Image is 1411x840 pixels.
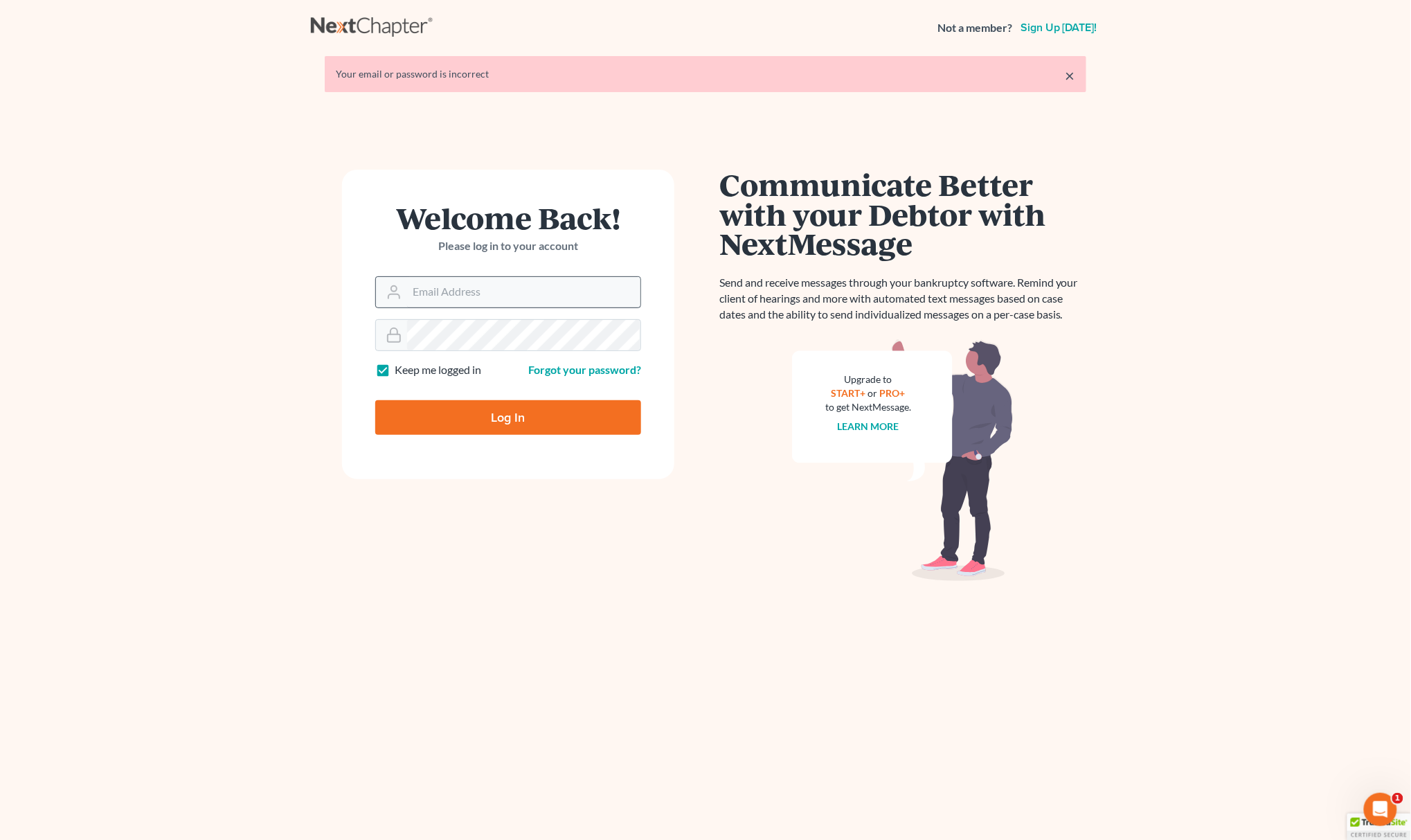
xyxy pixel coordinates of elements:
a: PRO+ [880,387,906,399]
a: START+ [832,387,866,399]
input: Log In [375,400,641,435]
h1: Communicate Better with your Debtor with NextMessage [719,170,1086,258]
div: Upgrade to [825,373,911,386]
a: Forgot your password? [528,363,641,376]
a: Learn more [838,420,899,432]
div: TrustedSite Certified [1347,814,1411,840]
span: or [868,387,878,399]
div: Your email or password is incorrect [336,67,1075,81]
img: nextmessage_bg-59042aed3d76b12b5cd301f8e5b87938c9018125f34e5fa2b7a6b67550977c72.svg [792,339,1014,582]
p: Send and receive messages through your bankruptcy software. Remind your client of hearings and mo... [719,275,1086,323]
label: Keep me logged in [395,362,481,378]
a: Sign up [DATE]! [1018,22,1100,33]
h1: Welcome Back! [375,203,641,233]
strong: Not a member? [937,20,1012,36]
span: 1 [1392,793,1403,804]
iframe: Intercom live chat [1364,793,1397,826]
p: Please log in to your account [375,238,641,254]
a: × [1066,67,1075,84]
input: Email Address [407,277,640,307]
div: to get NextMessage. [825,400,911,414]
